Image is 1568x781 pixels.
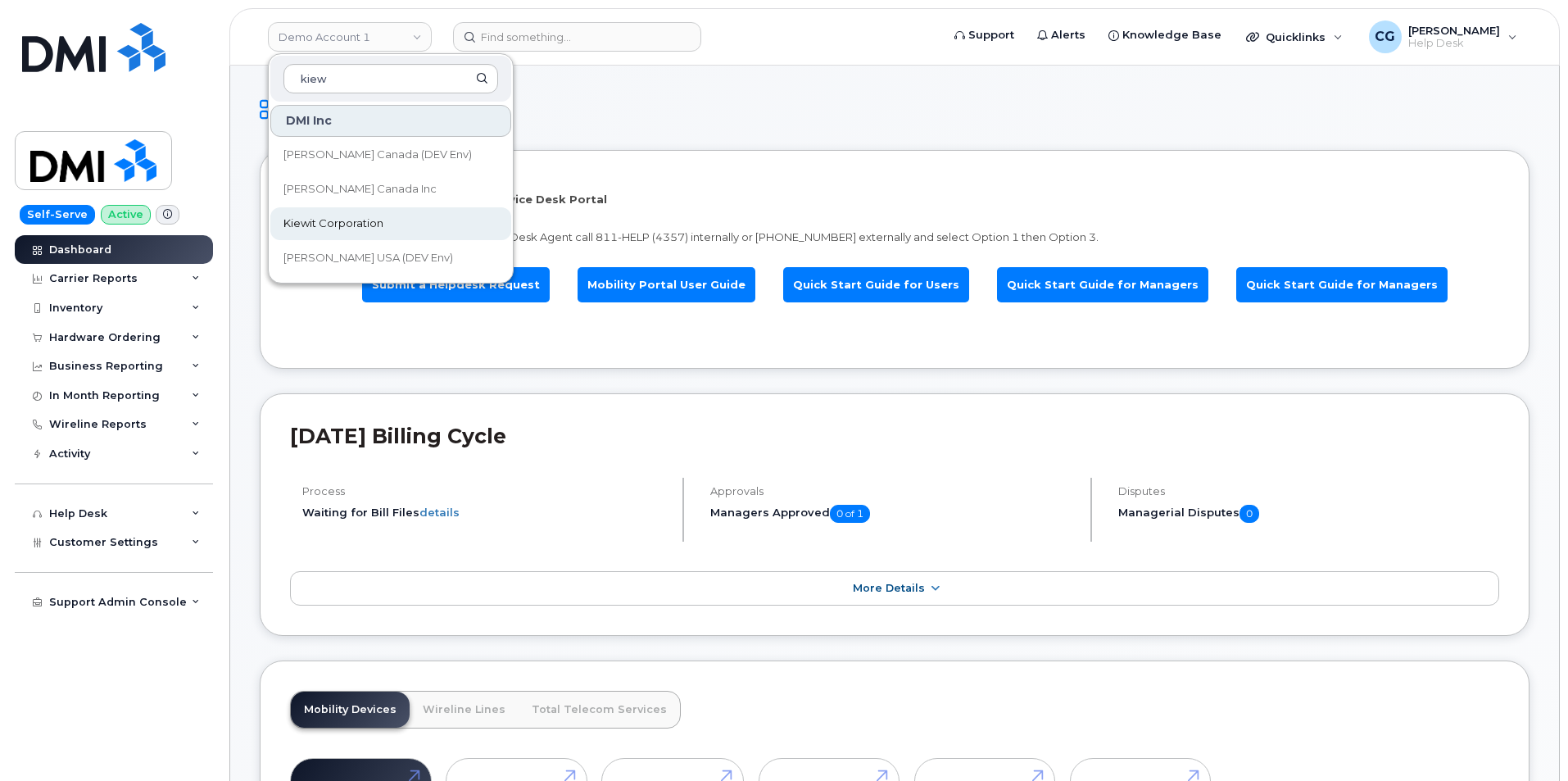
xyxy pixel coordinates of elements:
[290,424,1499,448] h2: [DATE] Billing Cycle
[410,692,519,728] a: Wireline Lines
[853,582,925,594] span: More Details
[283,147,472,163] span: [PERSON_NAME] Canada (DEV Env)
[1239,505,1259,523] span: 0
[519,692,680,728] a: Total Telecom Services
[578,267,755,302] a: Mobility Portal User Guide
[283,250,453,266] span: [PERSON_NAME] USA (DEV Env)
[283,64,498,93] input: Search
[1236,267,1448,302] a: Quick Start Guide for Managers
[302,192,1487,207] p: Welcome to the Mobile Device Service Desk Portal
[362,267,550,302] a: Submit a Helpdesk Request
[302,505,668,520] li: Waiting for Bill Files
[710,505,1076,523] h5: Managers Approved
[1118,485,1499,497] h4: Disputes
[283,216,383,232] span: Kiewit Corporation
[283,181,437,198] span: [PERSON_NAME] Canada Inc
[997,267,1208,302] a: Quick Start Guide for Managers
[270,242,511,275] a: [PERSON_NAME] USA (DEV Env)
[1118,505,1499,523] h5: Managerial Disputes
[419,506,460,519] a: details
[302,229,1487,245] p: To speak with a Mobile Device Service Desk Agent call 811-HELP (4357) internally or [PHONE_NUMBER...
[260,95,1529,124] h1: Dashboard
[830,505,870,523] span: 0 of 1
[270,207,511,240] a: Kiewit Corporation
[270,105,511,137] div: DMI Inc
[270,138,511,171] a: [PERSON_NAME] Canada (DEV Env)
[291,692,410,728] a: Mobility Devices
[302,485,668,497] h4: Process
[270,173,511,206] a: [PERSON_NAME] Canada Inc
[783,267,969,302] a: Quick Start Guide for Users
[710,485,1076,497] h4: Approvals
